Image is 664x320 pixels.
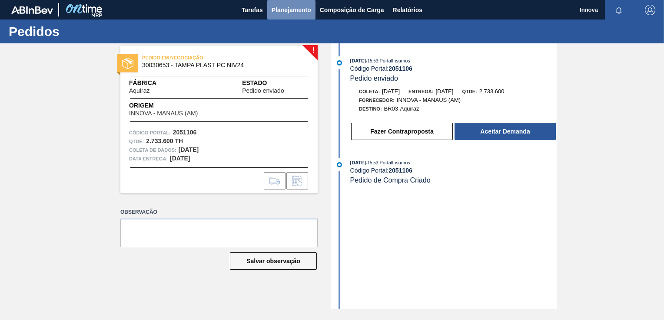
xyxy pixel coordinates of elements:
[129,110,198,117] span: INNOVA - MANAUS (AM)
[378,58,410,63] span: : PortalInsumos
[408,89,433,94] span: Entrega:
[170,155,190,162] strong: [DATE]
[350,65,557,72] div: Código Portal:
[142,62,300,69] span: 30030653 - TAMPA PLAST PC NIV24
[359,106,382,111] span: Destino:
[320,5,384,15] span: Composição de Carga
[350,75,398,82] span: Pedido enviado
[242,5,263,15] span: Tarefas
[378,160,410,165] span: : PortalInsumos
[350,160,366,165] span: [DATE]
[11,6,53,14] img: TNhmsLtSVTkK8tSr43FrP2fwEKptu5GPRR3wAAAABJRU5ErkJggg==
[384,105,419,112] span: BR03-Aquiraz
[351,123,453,140] button: Fazer Contraproposta
[120,206,318,219] label: Observação
[455,123,556,140] button: Aceitar Demanda
[388,65,412,72] strong: 2051106
[350,176,431,184] span: Pedido de Compra Criado
[242,78,309,88] span: Estado
[142,53,264,62] span: PEDIDO EM NEGOCIAÇÃO
[605,4,633,16] button: Notificações
[359,89,380,94] span: Coleta:
[9,26,163,36] h1: Pedidos
[397,97,461,103] span: INNOVA - MANAUS (AM)
[242,88,284,94] span: Pedido enviado
[173,129,197,136] strong: 2051106
[366,59,378,63] span: - 15:53
[479,88,505,95] span: 2.733,600
[645,5,655,15] img: Logout
[286,172,308,189] div: Informar alteração no pedido
[382,88,400,95] span: [DATE]
[435,88,453,95] span: [DATE]
[264,172,286,189] div: Ir para Composição de Carga
[230,252,317,270] button: Salvar observação
[350,167,557,174] div: Código Portal:
[366,160,378,165] span: - 15:53
[129,146,176,154] span: Coleta de dados:
[146,137,183,144] strong: 2.733.600 TH
[337,60,342,65] img: atual
[129,130,171,135] font: Código Portal:
[179,146,199,153] strong: [DATE]
[129,101,222,110] span: Origem
[337,162,342,167] img: atual
[122,58,133,69] img: estado
[388,167,412,174] strong: 2051106
[272,5,311,15] span: Planejamento
[129,154,168,163] span: Data entrega:
[129,137,144,146] span: Qtde :
[359,98,395,103] span: Fornecedor:
[129,88,149,94] span: Aquiraz
[393,5,422,15] span: Relatórios
[462,89,477,94] span: Qtde:
[350,58,366,63] span: [DATE]
[129,78,177,88] span: Fábrica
